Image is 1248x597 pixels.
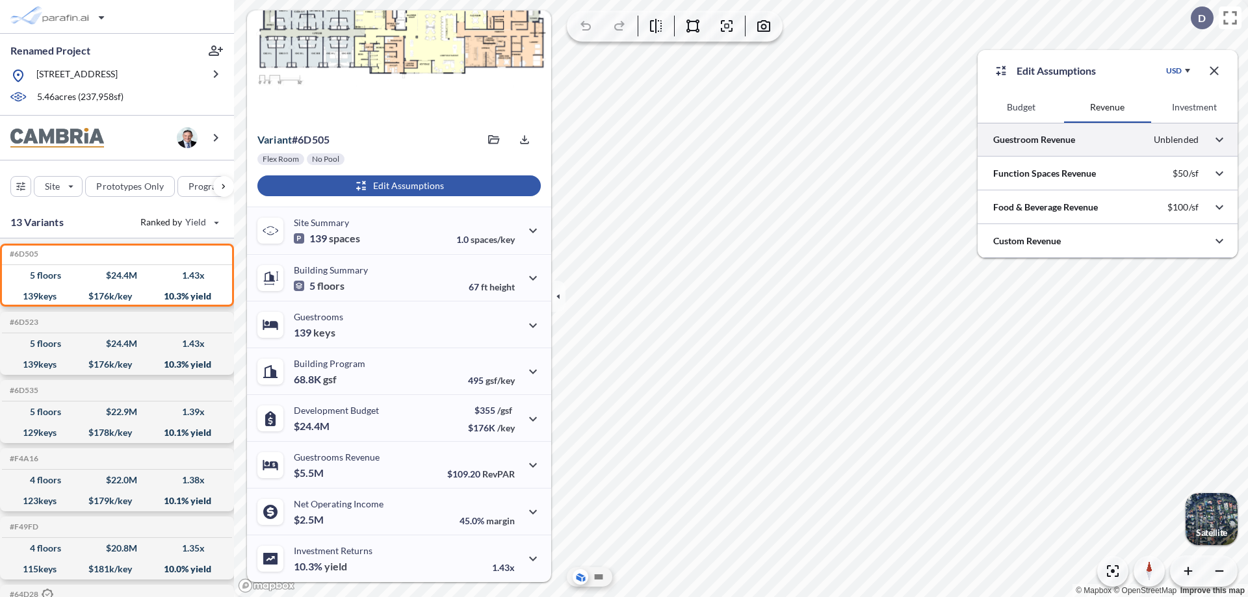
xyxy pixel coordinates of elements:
p: $109.20 [447,468,515,479]
p: $24.4M [294,420,331,433]
span: Variant [257,133,292,146]
span: margin [486,515,515,526]
span: Yield [185,216,207,229]
p: Building Summary [294,264,368,275]
button: Site [34,176,83,197]
p: Guestrooms Revenue [294,451,380,463]
button: Program [177,176,248,197]
p: $176K [468,422,515,433]
button: Edit Assumptions [257,175,541,196]
p: 68.8K [294,373,337,386]
p: $2.5M [294,513,326,526]
a: OpenStreetMap [1113,586,1176,595]
p: D [1198,12,1206,24]
img: Switcher Image [1186,493,1238,545]
button: Prototypes Only [85,176,175,197]
h5: Click to copy the code [7,318,38,327]
p: 13 Variants [10,214,64,230]
span: /gsf [497,405,512,416]
p: # 6d505 [257,133,330,146]
p: 139 [294,326,335,339]
h5: Click to copy the code [7,454,38,463]
p: 139 [294,232,360,245]
span: /key [497,422,515,433]
p: Building Program [294,358,365,369]
p: 45.0% [460,515,515,526]
p: [STREET_ADDRESS] [36,68,118,84]
p: 10.3% [294,560,347,573]
button: Investment [1151,92,1238,123]
button: Budget [978,92,1064,123]
button: Site Plan [591,569,606,585]
p: 67 [469,281,515,292]
h5: Click to copy the code [7,386,38,395]
span: RevPAR [482,468,515,479]
p: Investment Returns [294,545,372,556]
p: Development Budget [294,405,379,416]
p: 1.0 [456,234,515,245]
span: spaces/key [471,234,515,245]
span: ft [481,281,487,292]
p: Food & Beverage Revenue [993,201,1098,214]
p: $100/sf [1167,201,1199,213]
p: $50/sf [1173,168,1199,179]
span: keys [313,326,335,339]
p: Site Summary [294,217,349,228]
img: BrandImage [10,128,104,148]
button: Switcher ImageSatellite [1186,493,1238,545]
h5: Click to copy the code [7,249,38,259]
div: USD [1166,66,1182,76]
a: Mapbox homepage [238,578,295,593]
button: Revenue [1064,92,1150,123]
span: gsf [323,373,337,386]
a: Improve this map [1180,586,1245,595]
p: Guestrooms [294,311,343,322]
p: Net Operating Income [294,498,383,509]
p: Satellite [1196,527,1227,538]
span: spaces [329,232,360,245]
h5: Click to copy the code [7,522,38,531]
p: Renamed Project [10,44,90,58]
img: user logo [177,127,198,148]
p: No Pool [312,154,339,164]
p: Function Spaces Revenue [993,167,1096,180]
span: floors [317,279,344,292]
p: 5 [294,279,344,292]
p: $5.5M [294,466,326,479]
p: 495 [468,375,515,386]
span: yield [324,560,347,573]
p: 5.46 acres ( 237,958 sf) [37,90,123,105]
span: height [489,281,515,292]
button: Aerial View [573,569,588,585]
p: Program [188,180,225,193]
span: gsf/key [486,375,515,386]
button: Ranked by Yield [130,212,227,233]
p: 1.43x [492,562,515,573]
p: $355 [468,405,515,416]
a: Mapbox [1076,586,1111,595]
p: Custom Revenue [993,235,1061,248]
p: Flex Room [263,154,299,164]
p: Prototypes Only [96,180,164,193]
p: Edit Assumptions [1017,63,1096,79]
p: Site [45,180,60,193]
